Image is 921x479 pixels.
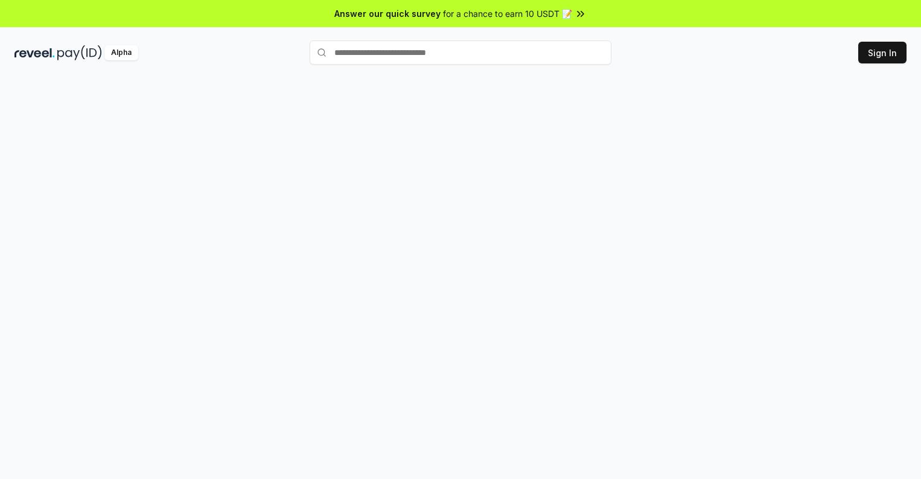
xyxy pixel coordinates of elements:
[14,45,55,60] img: reveel_dark
[858,42,907,63] button: Sign In
[57,45,102,60] img: pay_id
[104,45,138,60] div: Alpha
[443,7,572,20] span: for a chance to earn 10 USDT 📝
[334,7,441,20] span: Answer our quick survey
